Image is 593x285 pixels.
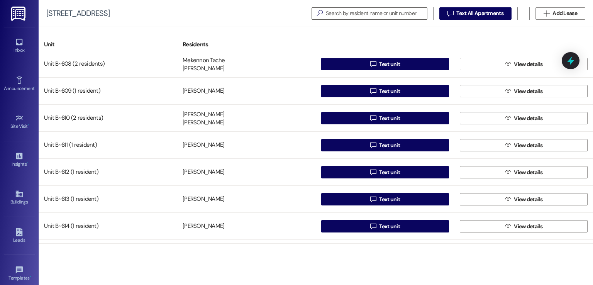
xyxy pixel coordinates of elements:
i:  [505,142,511,148]
i:  [447,10,453,17]
i:  [370,88,376,94]
span: • [28,122,29,128]
a: Insights • [4,149,35,170]
i:  [370,223,376,229]
div: Unit B~610 (2 residents) [39,110,177,126]
button: View details [460,139,588,151]
a: Site Visit • [4,112,35,132]
i:  [370,196,376,202]
span: Text All Apartments [456,9,503,17]
div: [PERSON_NAME] [183,141,224,149]
span: View details [514,195,542,204]
i:  [370,142,376,148]
i:  [370,169,376,175]
button: View details [460,112,588,124]
span: Text unit [379,114,400,122]
span: • [30,274,31,280]
button: View details [460,85,588,97]
a: Buildings [4,187,35,208]
button: Text unit [321,58,449,70]
i:  [505,196,511,202]
span: View details [514,87,542,95]
span: View details [514,141,542,149]
i:  [370,115,376,121]
span: Text unit [379,60,400,68]
button: Text unit [321,220,449,232]
button: Text unit [321,166,449,178]
div: [PERSON_NAME] [183,110,224,119]
div: [STREET_ADDRESS] [46,9,110,17]
i:  [505,115,511,121]
div: Residents [177,35,316,54]
div: [PERSON_NAME] [183,195,224,204]
div: Unit B~611 (1 resident) [39,137,177,153]
span: Text unit [379,141,400,149]
div: Unit B~613 (1 resident) [39,192,177,207]
i:  [505,88,511,94]
span: View details [514,60,542,68]
input: Search by resident name or unit number [326,8,427,19]
button: Add Lease [535,7,585,20]
i:  [505,169,511,175]
i:  [505,61,511,67]
i:  [544,10,549,17]
i:  [313,9,326,17]
div: [PERSON_NAME] [183,65,224,73]
div: Unit B~614 (1 resident) [39,219,177,234]
div: [PERSON_NAME] [183,222,224,231]
span: View details [514,222,542,231]
div: Mekennon Tache [183,56,225,64]
i:  [505,223,511,229]
div: Unit B~609 (1 resident) [39,83,177,99]
a: Inbox [4,36,35,56]
i:  [370,61,376,67]
span: • [34,85,36,90]
div: [PERSON_NAME] [183,168,224,176]
button: Text All Apartments [439,7,512,20]
div: [PERSON_NAME] [183,119,224,127]
button: View details [460,166,588,178]
button: Text unit [321,112,449,124]
div: Unit B~612 (1 resident) [39,165,177,180]
span: Text unit [379,222,400,231]
span: • [27,160,28,166]
span: Text unit [379,168,400,176]
span: Text unit [379,195,400,204]
img: ResiDesk Logo [11,7,27,21]
button: Text unit [321,85,449,97]
a: Templates • [4,263,35,284]
div: Unit B~608 (2 residents) [39,56,177,72]
a: Leads [4,226,35,246]
button: Text unit [321,193,449,205]
button: View details [460,220,588,232]
button: View details [460,193,588,205]
div: Unit [39,35,177,54]
span: View details [514,168,542,176]
span: View details [514,114,542,122]
span: Text unit [379,87,400,95]
div: [PERSON_NAME] [183,87,224,95]
span: Add Lease [552,9,577,17]
button: Text unit [321,139,449,151]
button: View details [460,58,588,70]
